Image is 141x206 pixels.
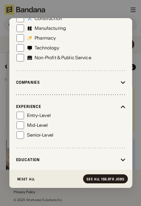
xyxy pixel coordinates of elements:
div: Senior-Level [27,133,53,137]
div: Reset All [17,177,35,181]
div: Manufacturing [34,26,66,31]
div: Construction [34,16,62,21]
div: Entry-Level [27,113,50,118]
div: Non-Profit & Public Service [34,55,91,60]
div: See all 158,879 jobs [86,177,124,181]
div: Education [16,157,118,163]
div: Experience [16,104,118,109]
div: Pharmacy [34,36,56,40]
div: Mid-Level [27,123,48,128]
div: Technology [34,46,59,50]
div: Companies [16,80,118,85]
